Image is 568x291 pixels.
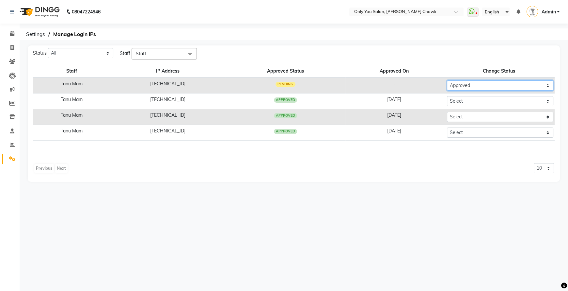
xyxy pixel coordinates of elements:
[110,125,225,141] td: [TECHNICAL_ID]
[33,77,110,94] td: Tanu Mam
[226,65,345,78] th: Approved Status
[443,65,555,78] th: Change Status
[110,109,225,125] td: [TECHNICAL_ID]
[136,51,146,57] span: Staff
[110,94,225,109] td: [TECHNICAL_ID]
[33,65,110,78] th: Staff
[72,3,101,21] b: 08047224946
[33,94,110,109] td: Tanu Mam
[345,77,443,94] td: -
[274,113,297,118] span: APPROVED
[23,28,48,40] span: Settings
[274,97,297,103] span: APPROVED
[110,65,225,78] th: IP Address
[110,77,225,94] td: [TECHNICAL_ID]
[276,82,295,87] span: PENDING
[33,50,47,57] span: Status
[345,125,443,141] td: [DATE]
[50,28,99,40] span: Manage Login IPs
[33,109,110,125] td: Tanu Mam
[33,125,110,141] td: Tanu Mam
[541,9,556,15] span: Admin
[345,109,443,125] td: [DATE]
[274,129,297,134] span: APPROVED
[345,65,443,78] th: Approved On
[120,50,130,57] span: Staff
[345,94,443,109] td: [DATE]
[527,6,538,17] img: Admin
[17,3,61,21] img: logo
